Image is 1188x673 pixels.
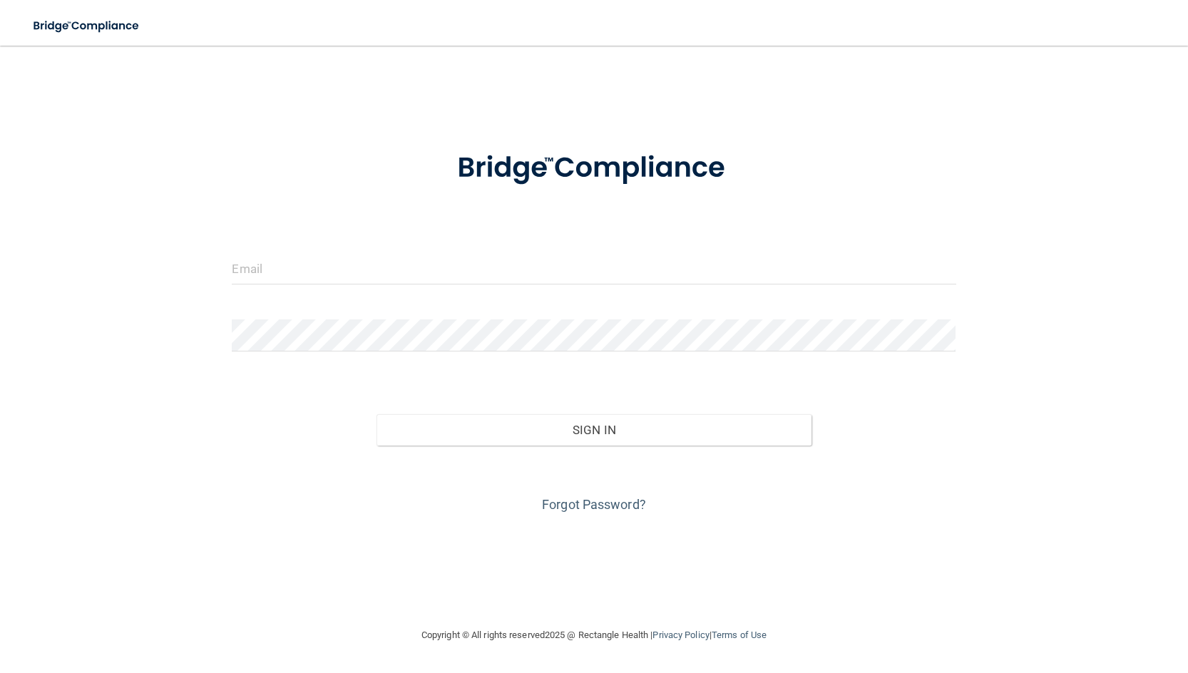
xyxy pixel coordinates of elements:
[377,414,811,446] button: Sign In
[21,11,153,41] img: bridge_compliance_login_screen.278c3ca4.svg
[542,497,646,512] a: Forgot Password?
[232,252,956,284] input: Email
[334,612,854,658] div: Copyright © All rights reserved 2025 @ Rectangle Health | |
[712,630,767,640] a: Terms of Use
[428,131,760,205] img: bridge_compliance_login_screen.278c3ca4.svg
[652,630,709,640] a: Privacy Policy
